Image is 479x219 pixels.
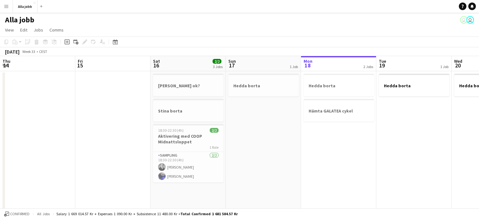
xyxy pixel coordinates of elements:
[20,27,27,33] span: Edit
[3,58,10,64] span: Thu
[5,27,14,33] span: View
[10,212,30,216] span: Confirmed
[77,62,83,69] span: 15
[228,83,299,89] h3: Hedda borta
[153,133,224,145] h3: Aktivering med COOP Midnattsloppet
[39,49,47,54] div: CEST
[158,128,184,133] span: 18:30-22:30 (4h)
[180,211,238,216] span: Total Confirmed 1 681 584.57 kr
[78,58,83,64] span: Fri
[303,62,312,69] span: 18
[3,26,16,34] a: View
[213,64,223,69] div: 3 Jobs
[5,15,34,25] h1: Alla jobb
[454,58,462,64] span: Wed
[153,124,224,182] app-job-card: 18:30-22:30 (4h)2/2Aktivering med COOP Midnattsloppet1 RoleSampling2/218:30-22:30 (4h)[PERSON_NAM...
[304,83,374,89] h3: Hedda borta
[2,62,10,69] span: 14
[228,58,236,64] span: Sun
[378,62,386,69] span: 19
[36,211,51,216] span: All jobs
[13,0,37,13] button: Alla jobb
[31,26,46,34] a: Jobs
[466,16,474,24] app-user-avatar: Stina Dahl
[440,64,448,69] div: 1 Job
[460,16,468,24] app-user-avatar: Emil Hasselberg
[5,49,20,55] div: [DATE]
[228,74,299,96] app-job-card: Hedda borta
[210,128,219,133] span: 2/2
[379,58,386,64] span: Tue
[153,99,224,122] app-job-card: Stina borta
[18,26,30,34] a: Edit
[304,108,374,114] h3: Hämta GALATEA cykel
[153,83,224,89] h3: [PERSON_NAME] ok?
[152,62,160,69] span: 16
[227,62,236,69] span: 17
[49,27,64,33] span: Comms
[47,26,66,34] a: Comms
[379,74,449,96] app-job-card: Hedda borta
[153,152,224,182] app-card-role: Sampling2/218:30-22:30 (4h)[PERSON_NAME][PERSON_NAME]
[304,99,374,122] app-job-card: Hämta GALATEA cykel
[379,83,449,89] h3: Hedda borta
[153,74,224,96] app-job-card: [PERSON_NAME] ok?
[56,211,238,216] div: Salary 1 669 014.57 kr + Expenses 1 090.00 kr + Subsistence 11 480.00 kr =
[209,145,219,150] span: 1 Role
[213,59,221,64] span: 2/2
[290,64,298,69] div: 1 Job
[34,27,43,33] span: Jobs
[21,49,37,54] span: Week 33
[3,210,31,217] button: Confirmed
[363,64,373,69] div: 2 Jobs
[304,58,312,64] span: Mon
[153,108,224,114] h3: Stina borta
[304,74,374,96] app-job-card: Hedda borta
[153,58,160,64] span: Sat
[453,62,462,69] span: 20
